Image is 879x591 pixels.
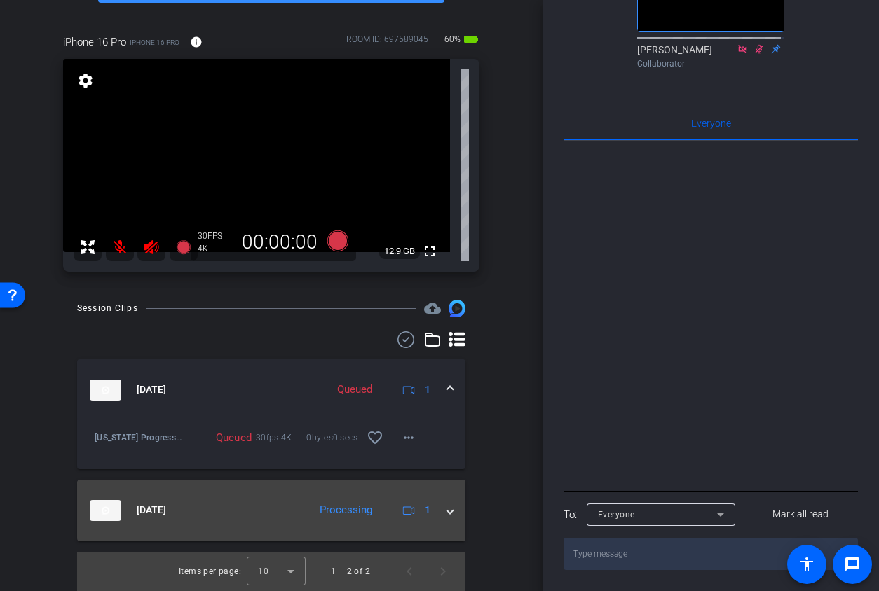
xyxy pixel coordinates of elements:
[442,28,463,50] span: 60%
[90,500,121,521] img: thumb-nail
[77,480,465,541] mat-expansion-panel-header: thumb-nail[DATE]Processing1
[77,421,465,469] div: thumb-nail[DATE]Queued1
[90,380,121,401] img: thumb-nail
[691,118,731,128] span: Everyone
[63,34,126,50] span: iPhone 16 Pro
[425,382,430,397] span: 1
[179,564,241,578] div: Items per page:
[333,431,358,445] span: 0 secs
[421,243,438,260] mat-icon: fullscreen
[137,382,166,397] span: [DATE]
[198,230,233,242] div: 30
[379,243,420,260] span: 12.9 GB
[798,556,815,573] mat-icon: accessibility
[424,300,441,317] mat-icon: cloud_upload
[844,556,861,573] mat-icon: message
[425,503,430,517] span: 1
[424,300,441,317] span: Destinations for your clips
[313,502,379,518] div: Processing
[463,31,479,48] mat-icon: battery_std
[393,555,426,588] button: Previous page
[95,431,183,445] span: [US_STATE] Progress x Pipeline Fund Interview-iPhone 16 Pro-2025-08-20-15-05-46-887-0
[76,72,95,89] mat-icon: settings
[772,507,829,522] span: Mark all read
[449,300,465,317] img: Session clips
[77,359,465,421] mat-expansion-panel-header: thumb-nail[DATE]Queued1
[744,502,859,527] button: Mark all read
[564,507,577,523] div: To:
[367,429,383,446] mat-icon: favorite_border
[637,57,784,70] div: Collaborator
[77,301,138,315] div: Session Clips
[256,431,281,445] span: 30fps
[207,231,222,241] span: FPS
[331,564,370,578] div: 1 – 2 of 2
[137,503,166,517] span: [DATE]
[209,431,231,445] div: Queued
[637,43,784,70] div: [PERSON_NAME]
[233,230,327,254] div: 00:00:00
[400,429,417,446] mat-icon: more_horiz
[306,431,333,445] span: 0bytes
[426,555,460,588] button: Next page
[330,382,379,398] div: Queued
[281,431,306,445] span: 4K
[346,33,428,53] div: ROOM ID: 697589045
[598,510,635,520] span: Everyone
[198,243,233,254] div: 4K
[130,37,179,48] span: iPhone 16 Pro
[190,36,203,48] mat-icon: info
